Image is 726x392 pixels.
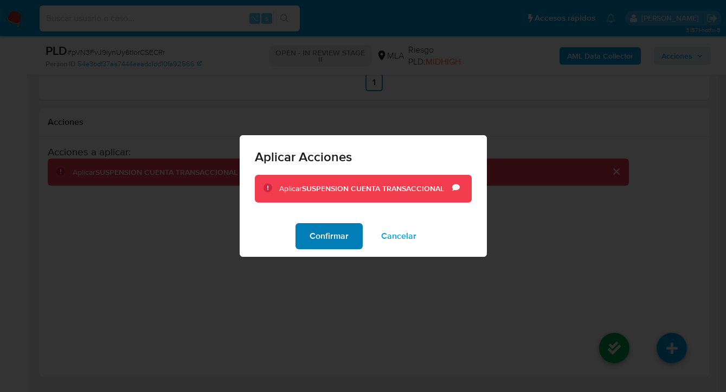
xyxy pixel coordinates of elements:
[302,183,444,194] b: SUSPENSION CUENTA TRANSACCIONAL
[255,150,472,163] span: Aplicar Acciones
[367,223,431,249] button: Cancelar
[279,184,452,194] div: Aplicar
[381,224,416,248] span: Cancelar
[310,224,349,248] span: Confirmar
[295,223,363,249] button: Confirmar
